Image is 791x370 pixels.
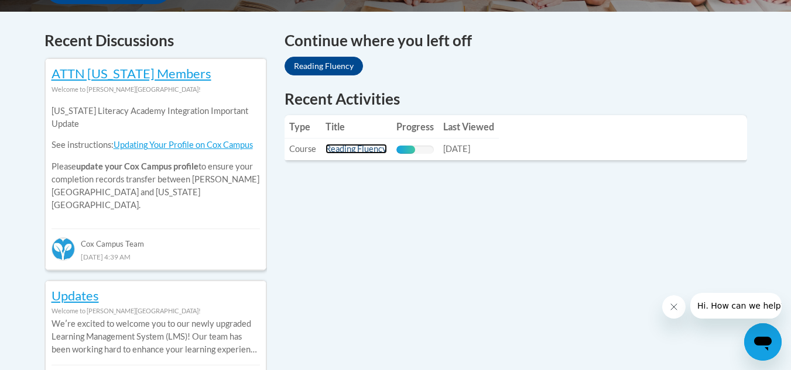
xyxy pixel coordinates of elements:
[52,288,99,303] a: Updates
[52,96,260,220] div: Please to ensure your completion records transfer between [PERSON_NAME][GEOGRAPHIC_DATA] and [US_...
[52,237,75,261] img: Cox Campus Team
[326,144,387,154] a: Reading Fluency
[285,115,321,139] th: Type
[52,305,260,317] div: Welcome to [PERSON_NAME][GEOGRAPHIC_DATA]!
[52,250,260,263] div: [DATE] 4:39 AM
[52,83,260,96] div: Welcome to [PERSON_NAME][GEOGRAPHIC_DATA]!
[285,57,363,75] a: Reading Fluency
[52,65,211,81] a: ATTN [US_STATE] Members
[662,295,686,319] iframe: Close message
[285,29,747,52] h4: Continue where you left off
[52,105,260,130] p: [US_STATE] Literacy Academy Integration Important Update
[289,144,316,154] span: Course
[690,293,782,319] iframe: Message from company
[321,115,392,139] th: Title
[443,144,470,154] span: [DATE]
[392,115,439,139] th: Progress
[114,140,253,150] a: Updating Your Profile on Cox Campus
[285,88,747,109] h1: Recent Activities
[44,29,267,52] h4: Recent Discussions
[396,146,415,154] div: Progress, %
[52,229,260,250] div: Cox Campus Team
[52,317,260,356] p: Weʹre excited to welcome you to our newly upgraded Learning Management System (LMS)! Our team has...
[52,139,260,151] p: See instructions:
[76,161,198,171] b: update your Cox Campus profile
[7,8,95,18] span: Hi. How can we help?
[744,323,782,361] iframe: Button to launch messaging window
[439,115,499,139] th: Last Viewed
